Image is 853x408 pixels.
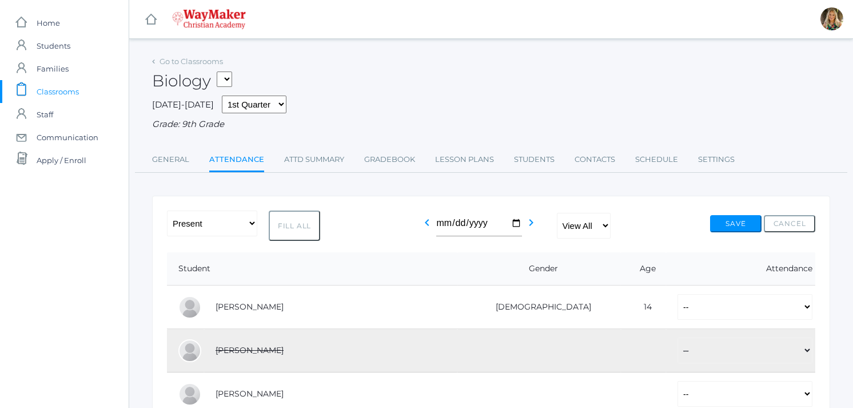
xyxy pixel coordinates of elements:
[698,148,735,171] a: Settings
[178,296,201,319] div: Pierce Brozek
[269,211,320,241] button: Fill All
[37,11,60,34] span: Home
[820,7,843,30] div: Claudia Marosz
[575,148,615,171] a: Contacts
[364,148,415,171] a: Gradebook
[524,216,538,229] i: chevron_right
[710,215,762,232] button: Save
[172,9,246,29] img: 4_waymaker-logo-stack-white.png
[216,389,284,399] a: [PERSON_NAME]
[37,34,70,57] span: Students
[216,302,284,312] a: [PERSON_NAME]
[635,148,678,171] a: Schedule
[37,126,98,149] span: Communication
[167,252,457,286] th: Student
[621,252,666,286] th: Age
[152,118,830,131] div: Grade: 9th Grade
[216,345,284,355] a: [PERSON_NAME]
[37,80,79,103] span: Classrooms
[152,99,214,110] span: [DATE]-[DATE]
[621,286,666,329] td: 14
[457,252,621,286] th: Gender
[420,221,434,232] a: chevron_left
[37,103,53,126] span: Staff
[178,383,201,406] div: Reese Carr
[457,286,621,329] td: [DEMOGRAPHIC_DATA]
[160,57,223,66] a: Go to Classrooms
[435,148,494,171] a: Lesson Plans
[666,252,815,286] th: Attendance
[284,148,344,171] a: Attd Summary
[420,216,434,229] i: chevron_left
[764,215,815,232] button: Cancel
[524,221,538,232] a: chevron_right
[152,148,189,171] a: General
[37,57,69,80] span: Families
[152,72,232,90] h2: Biology
[514,148,555,171] a: Students
[209,148,264,173] a: Attendance
[37,149,86,172] span: Apply / Enroll
[178,339,201,362] div: Zoe Carr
